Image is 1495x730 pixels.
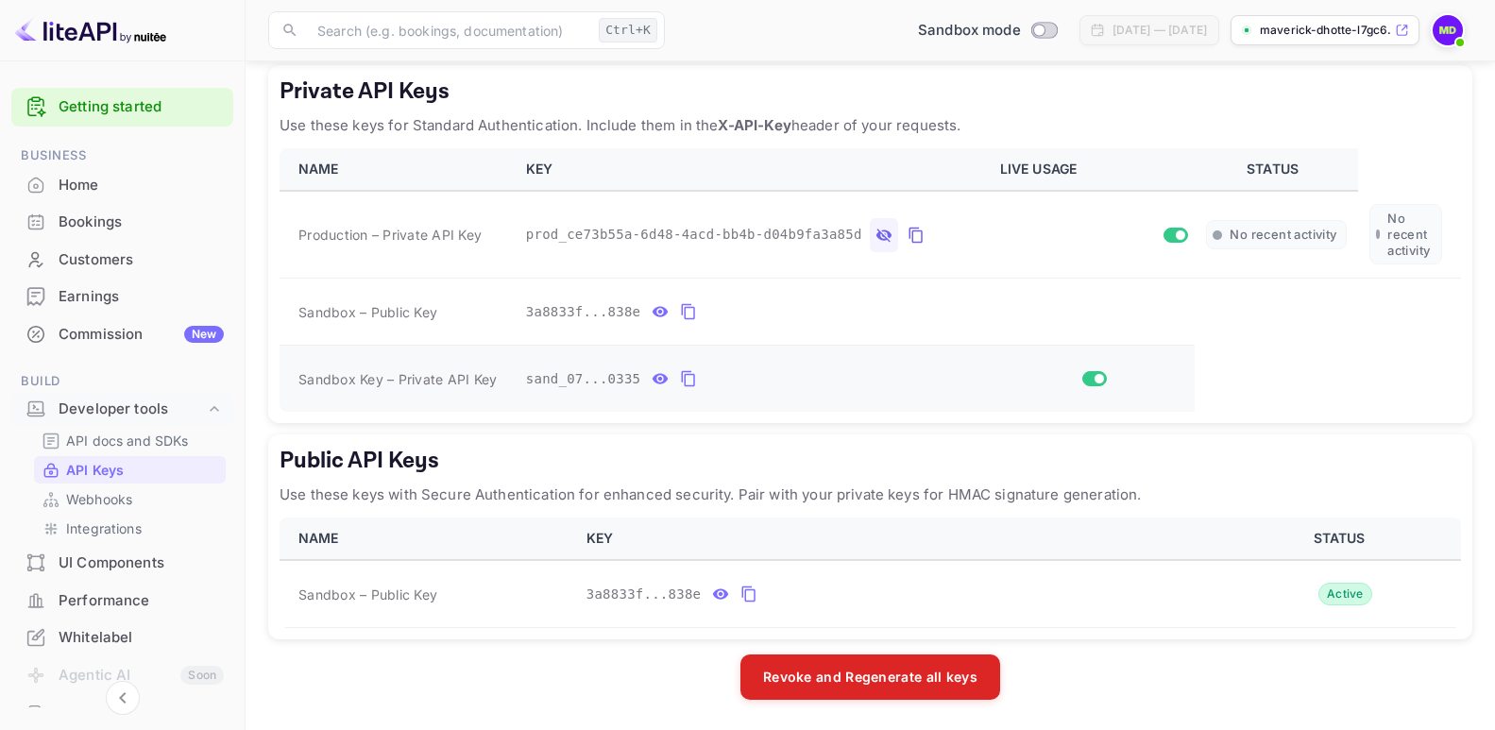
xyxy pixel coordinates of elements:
div: Earnings [59,286,224,308]
div: Whitelabel [11,620,233,656]
a: Integrations [42,518,218,538]
div: Whitelabel [59,627,224,649]
button: Collapse navigation [106,681,140,715]
div: Switch to Production mode [910,20,1064,42]
p: Webhooks [66,489,132,509]
strong: X-API-Key [718,116,790,134]
span: 3a8833f...838e [526,302,641,322]
span: Business [11,145,233,166]
span: Sandbox – Public Key [298,302,437,322]
div: Earnings [11,279,233,315]
div: Getting started [11,88,233,127]
p: maverick-dhotte-l7gc6.... [1260,22,1391,39]
p: Use these keys with Secure Authentication for enhanced security. Pair with your private keys for ... [280,484,1461,506]
a: Performance [11,583,233,618]
div: Home [59,175,224,196]
div: API Logs [59,704,224,725]
div: Performance [11,583,233,620]
div: Customers [59,249,224,271]
th: STATUS [1225,518,1461,560]
div: API docs and SDKs [34,427,226,454]
p: API Keys [66,460,124,480]
span: 3a8833f...838e [586,585,702,604]
span: Sandbox Key – Private API Key [298,371,497,387]
span: Sandbox – Public Key [298,585,437,604]
span: Production – Private API Key [298,225,482,245]
th: NAME [280,148,515,191]
div: Customers [11,242,233,279]
img: Maverick Dhotte [1433,15,1463,45]
div: Bookings [11,204,233,241]
input: Search (e.g. bookings, documentation) [306,11,591,49]
a: API Keys [42,460,218,480]
p: Integrations [66,518,142,538]
div: API Keys [34,456,226,484]
div: Webhooks [34,485,226,513]
a: Webhooks [42,489,218,509]
a: Customers [11,242,233,277]
th: NAME [280,518,575,560]
span: No recent activity [1387,211,1436,258]
a: API docs and SDKs [42,431,218,450]
div: Commission [59,324,224,346]
div: Integrations [34,515,226,542]
th: LIVE USAGE [989,148,1196,191]
span: Build [11,371,233,392]
a: Whitelabel [11,620,233,654]
table: public api keys table [280,518,1461,628]
div: UI Components [59,552,224,574]
div: UI Components [11,545,233,582]
th: KEY [515,148,989,191]
span: No recent activity [1230,227,1336,243]
div: New [184,326,224,343]
a: CommissionNew [11,316,233,351]
img: LiteAPI logo [15,15,166,45]
p: Use these keys for Standard Authentication. Include them in the header of your requests. [280,114,1461,137]
div: Performance [59,590,224,612]
div: Developer tools [11,393,233,426]
span: sand_07...0335 [526,369,641,389]
div: CommissionNew [11,316,233,353]
a: Bookings [11,204,233,239]
h5: Public API Keys [280,446,1461,476]
div: Ctrl+K [599,18,657,42]
a: Getting started [59,96,224,118]
div: Developer tools [59,399,205,420]
span: Sandbox mode [918,20,1021,42]
div: Home [11,167,233,204]
p: API docs and SDKs [66,431,189,450]
a: UI Components [11,545,233,580]
div: Active [1318,583,1372,605]
a: Home [11,167,233,202]
table: private api keys table [280,148,1461,412]
button: Revoke and Regenerate all keys [740,654,1000,700]
a: Earnings [11,279,233,314]
span: prod_ce73b55a-6d48-4acd-bb4b-d04b9fa3a85d [526,225,862,245]
div: [DATE] — [DATE] [1113,22,1207,39]
div: Bookings [59,212,224,233]
th: KEY [575,518,1225,560]
th: STATUS [1195,148,1357,191]
h5: Private API Keys [280,76,1461,107]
